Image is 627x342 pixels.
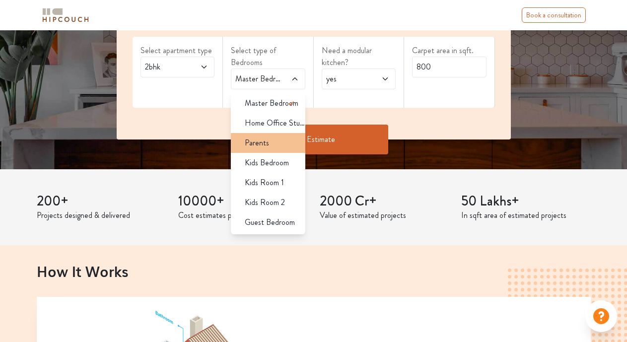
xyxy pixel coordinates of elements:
[245,117,305,129] span: Home Office Study
[245,197,285,208] span: Kids Room 2
[178,193,308,210] h3: 10000+
[322,45,396,68] label: Need a modular kitchen?
[231,45,305,68] label: Select type of Bedrooms
[324,73,373,85] span: yes
[233,73,282,85] span: Master Bedroom
[41,6,90,24] img: logo-horizontal.svg
[245,216,295,228] span: Guest Bedroom
[245,157,289,169] span: Kids Bedroom
[37,209,166,221] p: Projects designed & delivered
[140,45,215,57] label: Select apartment type
[320,193,449,210] h3: 2000 Cr+
[245,177,284,189] span: Kids Room 1
[461,209,591,221] p: In sqft area of estimated projects
[37,193,166,210] h3: 200+
[522,7,586,23] div: Book a consultation
[245,97,298,109] span: Master Bedroom
[412,45,487,57] label: Carpet area in sqft.
[178,209,308,221] p: Cost estimates provided
[143,61,192,73] span: 2bhk
[461,193,591,210] h3: 50 Lakhs+
[412,57,487,77] input: Enter area sqft
[245,137,269,149] span: Parents
[231,89,305,100] div: select 1 more room(s)
[37,263,591,279] h2: How It Works
[320,209,449,221] p: Value of estimated projects
[239,125,388,154] button: Get Estimate
[41,4,90,26] span: logo-horizontal.svg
